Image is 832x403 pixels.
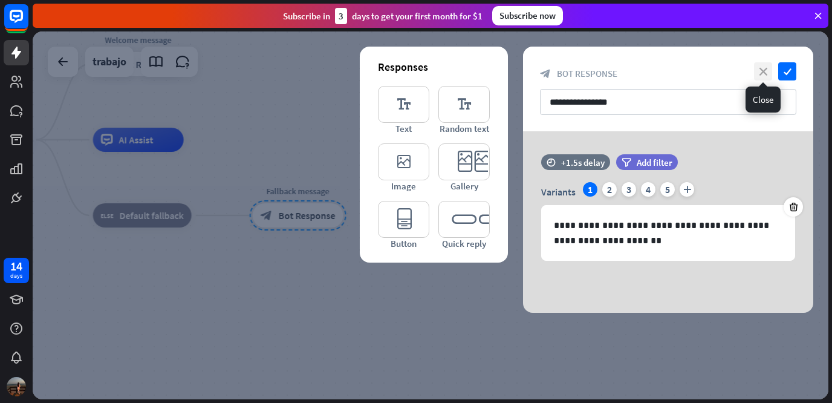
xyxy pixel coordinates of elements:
div: 14 [10,261,22,272]
span: Variants [541,186,576,198]
a: 14 days [4,258,29,283]
div: Subscribe in days to get your first month for $1 [283,8,483,24]
i: close [754,62,772,80]
div: 4 [641,182,655,197]
div: days [10,272,22,280]
div: 3 [622,182,636,197]
div: 1 [583,182,597,197]
i: check [778,62,796,80]
div: +1.5s delay [561,157,605,168]
button: Open LiveChat chat widget [10,5,46,41]
i: time [547,158,556,166]
div: 3 [335,8,347,24]
div: Subscribe now [492,6,563,25]
i: plus [680,182,694,197]
span: Add filter [637,157,672,168]
div: 2 [602,182,617,197]
div: 5 [660,182,675,197]
span: Bot Response [557,68,617,79]
i: filter [622,158,631,167]
i: block_bot_response [540,68,551,79]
